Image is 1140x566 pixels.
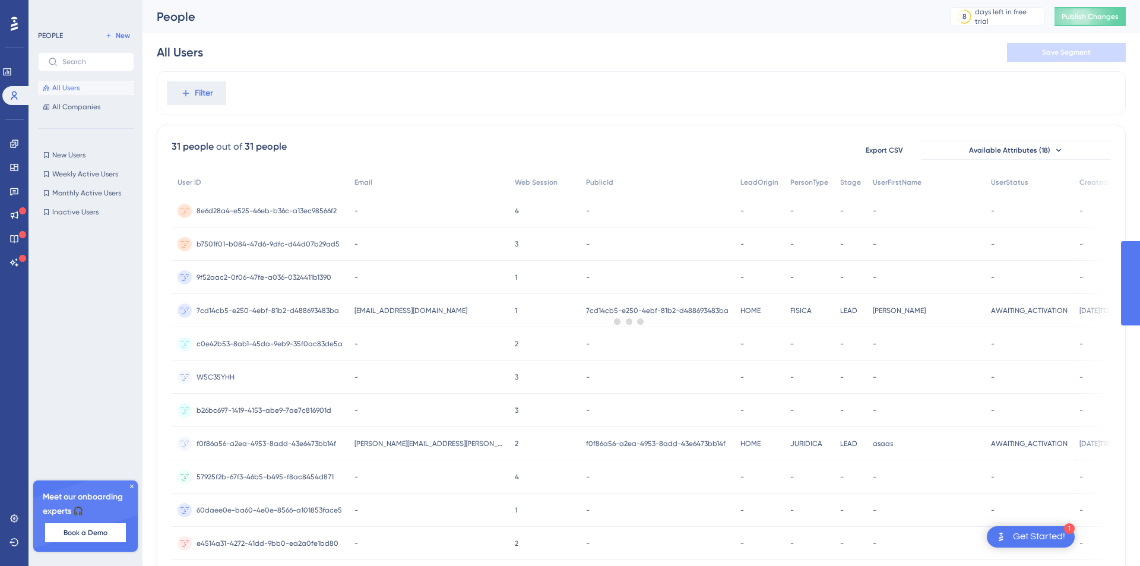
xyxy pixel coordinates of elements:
[38,100,134,114] button: All Companies
[38,148,134,162] button: New Users
[45,523,126,542] button: Book a Demo
[975,7,1041,26] div: days left in free trial
[1013,530,1065,543] div: Get Started!
[38,81,134,95] button: All Users
[157,44,203,61] div: All Users
[1007,43,1126,62] button: Save Segment
[52,207,99,217] span: Inactive Users
[52,188,121,198] span: Monthly Active Users
[62,58,124,66] input: Search
[101,29,134,43] button: New
[1042,48,1091,57] span: Save Segment
[52,102,100,112] span: All Companies
[994,530,1008,544] img: launcher-image-alternative-text
[987,526,1075,548] div: Open Get Started! checklist, remaining modules: 1
[43,490,128,518] span: Meet our onboarding experts 🎧
[52,150,85,160] span: New Users
[52,83,80,93] span: All Users
[38,167,134,181] button: Weekly Active Users
[1054,7,1126,26] button: Publish Changes
[52,169,118,179] span: Weekly Active Users
[64,528,107,537] span: Book a Demo
[1064,523,1075,534] div: 1
[157,8,920,25] div: People
[1062,12,1119,21] span: Publish Changes
[38,205,134,219] button: Inactive Users
[1090,519,1126,555] iframe: UserGuiding AI Assistant Launcher
[116,31,130,40] span: New
[962,12,967,21] div: 8
[38,31,63,40] div: PEOPLE
[38,186,134,200] button: Monthly Active Users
